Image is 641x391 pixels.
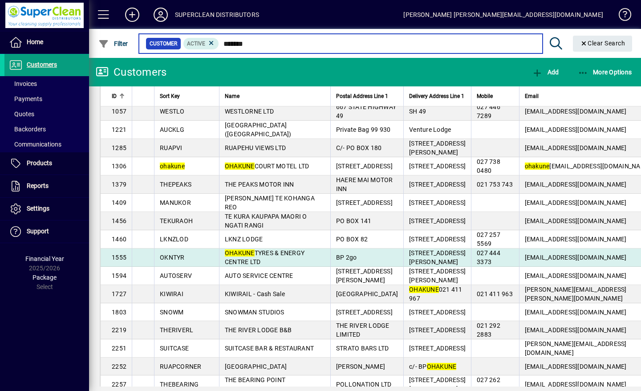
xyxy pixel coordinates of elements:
[409,236,466,243] span: [STREET_ADDRESS]
[336,144,382,151] span: C/- PO BOX 180
[409,268,466,284] span: [STREET_ADDRESS][PERSON_NAME]
[477,158,500,174] span: 027 738 0480
[427,363,457,370] em: OHAKUNE
[27,38,43,45] span: Home
[160,163,185,170] em: ohakune
[409,345,466,352] span: [STREET_ADDRESS]
[27,228,49,235] span: Support
[112,91,117,101] span: ID
[525,108,627,115] span: [EMAIL_ADDRESS][DOMAIN_NAME]
[477,322,500,338] span: 021 292 2883
[225,163,309,170] span: COURT MOTEL LTD
[150,39,177,48] span: Customer
[409,199,466,206] span: [STREET_ADDRESS]
[336,176,393,192] span: HAERE MAI MOTOR INN
[4,106,89,122] a: Quotes
[160,181,191,188] span: THEPEAKS
[112,126,126,133] span: 1221
[336,322,389,338] span: THE RIVER LODGE LIMITED
[409,286,439,293] em: OHAKUNE
[409,309,466,316] span: [STREET_ADDRESS]
[187,41,205,47] span: Active
[336,91,388,101] span: Postal Address Line 1
[336,381,392,388] span: POLLONATION LTD
[96,36,130,52] button: Filter
[225,363,287,370] span: [GEOGRAPHIC_DATA]
[525,163,550,170] em: ohakune
[409,163,466,170] span: [STREET_ADDRESS]
[409,140,466,156] span: [STREET_ADDRESS][PERSON_NAME]
[409,91,464,101] span: Delivery Address Line 1
[160,326,193,334] span: THERIVERL
[336,236,368,243] span: PO BOX 82
[225,309,284,316] span: SNOWMAN STUDIOS
[96,65,166,79] div: Customers
[525,309,627,316] span: [EMAIL_ADDRESS][DOMAIN_NAME]
[27,182,49,189] span: Reports
[477,91,514,101] div: Mobile
[160,236,188,243] span: LKNZLOD
[225,290,285,297] span: KIWIRAIL - Cash Sale
[112,254,126,261] span: 1555
[477,231,500,247] span: 027 257 5569
[112,272,126,279] span: 1594
[336,309,393,316] span: [STREET_ADDRESS]
[409,363,456,370] span: c/- BP
[225,326,292,334] span: THE RIVER LODGE B&B
[160,199,191,206] span: MANUKOR
[336,254,357,261] span: BP 2go
[27,159,52,167] span: Products
[160,345,189,352] span: SUITCASE
[525,326,627,334] span: [EMAIL_ADDRESS][DOMAIN_NAME]
[112,199,126,206] span: 1409
[4,137,89,152] a: Communications
[525,286,627,302] span: [PERSON_NAME][EMAIL_ADDRESS][PERSON_NAME][DOMAIN_NAME]
[160,381,199,388] span: THEBEARING
[225,345,314,352] span: SUITCASE BAR & RESTAURANT
[409,217,466,224] span: [STREET_ADDRESS]
[112,345,126,352] span: 2251
[225,236,263,243] span: LKNZ LODGE
[525,363,627,370] span: [EMAIL_ADDRESS][DOMAIN_NAME]
[112,163,126,170] span: 1306
[225,195,315,211] span: [PERSON_NAME] TE KOHANGA REO
[477,290,513,297] span: 021 411 963
[225,91,325,101] div: Name
[98,40,128,47] span: Filter
[4,122,89,137] a: Backorders
[4,220,89,243] a: Support
[175,8,259,22] div: SUPERCLEAN DISTRIBUTORS
[409,286,462,302] span: 021 411 967
[160,217,193,224] span: TEKURAOH
[9,110,34,118] span: Quotes
[4,91,89,106] a: Payments
[25,255,64,262] span: Financial Year
[225,122,292,138] span: [GEOGRAPHIC_DATA] ([GEOGRAPHIC_DATA])
[530,64,561,80] button: Add
[525,381,627,388] span: [EMAIL_ADDRESS][DOMAIN_NAME]
[336,290,398,297] span: [GEOGRAPHIC_DATA]
[225,272,293,279] span: AUTO SERVICE CENTRE
[225,91,239,101] span: Name
[112,217,126,224] span: 1456
[525,254,627,261] span: [EMAIL_ADDRESS][DOMAIN_NAME]
[477,249,500,265] span: 027 444 3373
[160,108,185,115] span: WESTLO
[576,64,634,80] button: More Options
[4,31,89,53] a: Home
[477,181,513,188] span: 021 753 743
[573,36,633,52] button: Clear
[9,95,42,102] span: Payments
[160,144,183,151] span: RUAPVI
[4,76,89,91] a: Invoices
[112,309,126,316] span: 1803
[525,91,539,101] span: Email
[409,108,426,115] span: SH 49
[477,91,493,101] span: Mobile
[409,181,466,188] span: [STREET_ADDRESS]
[27,61,57,68] span: Customers
[525,236,627,243] span: [EMAIL_ADDRESS][DOMAIN_NAME]
[118,7,146,23] button: Add
[336,345,389,352] span: STRATO BARS LTD
[160,290,183,297] span: KIWIRAI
